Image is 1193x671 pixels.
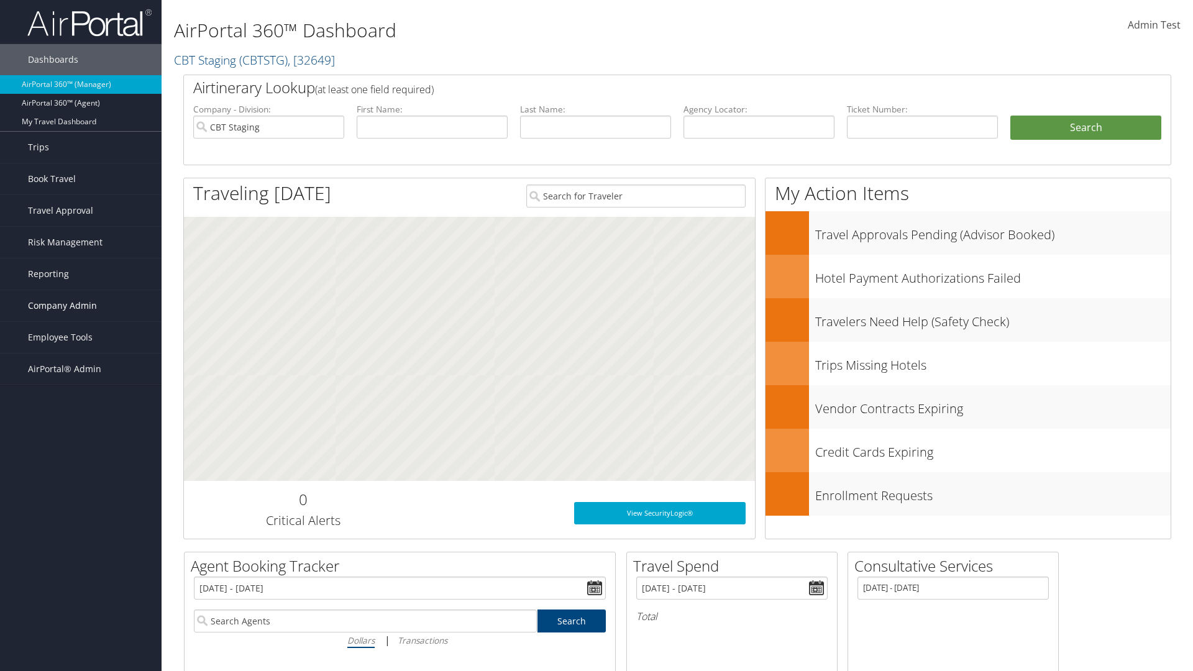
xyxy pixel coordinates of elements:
[193,512,413,529] h3: Critical Alerts
[288,52,335,68] span: , [ 32649 ]
[766,298,1171,342] a: Travelers Need Help (Safety Check)
[766,211,1171,255] a: Travel Approvals Pending (Advisor Booked)
[194,609,537,632] input: Search Agents
[815,437,1171,461] h3: Credit Cards Expiring
[28,290,97,321] span: Company Admin
[766,429,1171,472] a: Credit Cards Expiring
[347,634,375,646] i: Dollars
[191,555,615,577] h2: Agent Booking Tracker
[766,255,1171,298] a: Hotel Payment Authorizations Failed
[815,307,1171,331] h3: Travelers Need Help (Safety Check)
[1128,18,1181,32] span: Admin Test
[633,555,837,577] h2: Travel Spend
[28,322,93,353] span: Employee Tools
[815,394,1171,418] h3: Vendor Contracts Expiring
[28,227,103,258] span: Risk Management
[526,185,746,208] input: Search for Traveler
[28,132,49,163] span: Trips
[1010,116,1161,140] button: Search
[574,502,746,524] a: View SecurityLogic®
[766,180,1171,206] h1: My Action Items
[766,385,1171,429] a: Vendor Contracts Expiring
[766,342,1171,385] a: Trips Missing Hotels
[28,163,76,194] span: Book Travel
[194,632,606,648] div: |
[315,83,434,96] span: (at least one field required)
[28,354,101,385] span: AirPortal® Admin
[193,180,331,206] h1: Traveling [DATE]
[683,103,834,116] label: Agency Locator:
[854,555,1058,577] h2: Consultative Services
[28,258,69,290] span: Reporting
[815,350,1171,374] h3: Trips Missing Hotels
[537,609,606,632] a: Search
[174,17,845,43] h1: AirPortal 360™ Dashboard
[193,489,413,510] h2: 0
[766,472,1171,516] a: Enrollment Requests
[357,103,508,116] label: First Name:
[193,103,344,116] label: Company - Division:
[28,195,93,226] span: Travel Approval
[398,634,447,646] i: Transactions
[520,103,671,116] label: Last Name:
[28,44,78,75] span: Dashboards
[1128,6,1181,45] a: Admin Test
[174,52,335,68] a: CBT Staging
[193,77,1079,98] h2: Airtinerary Lookup
[636,609,828,623] h6: Total
[27,8,152,37] img: airportal-logo.png
[815,263,1171,287] h3: Hotel Payment Authorizations Failed
[815,481,1171,504] h3: Enrollment Requests
[239,52,288,68] span: ( CBTSTG )
[815,220,1171,244] h3: Travel Approvals Pending (Advisor Booked)
[847,103,998,116] label: Ticket Number:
